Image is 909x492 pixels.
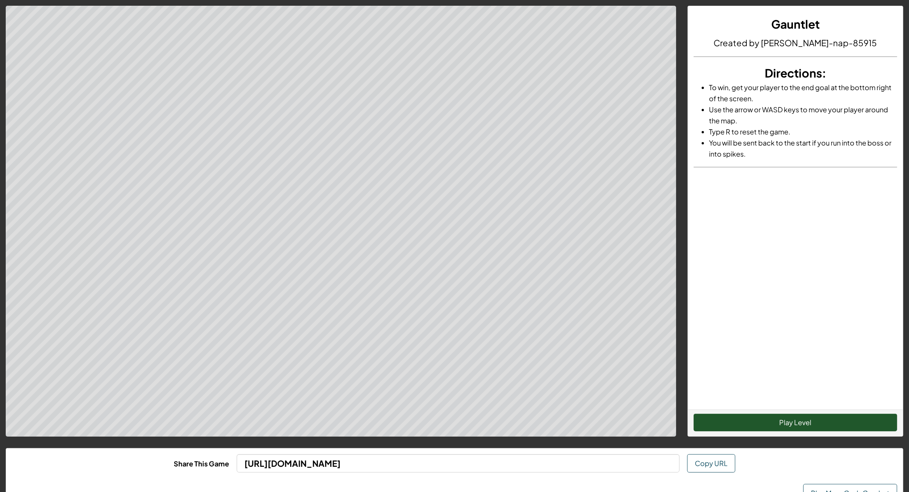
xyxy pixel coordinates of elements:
[765,66,822,80] span: Directions
[174,459,229,468] b: Share This Game
[709,126,897,137] li: Type R to reset the game.
[694,16,897,33] h3: Gauntlet
[695,459,728,468] span: Copy URL
[709,104,897,126] li: Use the arrow or WASD keys to move your player around the map.
[687,454,735,473] button: Copy URL
[709,137,897,159] li: You will be sent back to the start if you run into the boss or into spikes.
[694,65,897,82] h3: :
[694,414,897,431] button: Play Level
[709,82,897,104] li: To win, get your player to the end goal at the bottom right of the screen.
[694,37,897,49] h4: Created by [PERSON_NAME]-nap-85915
